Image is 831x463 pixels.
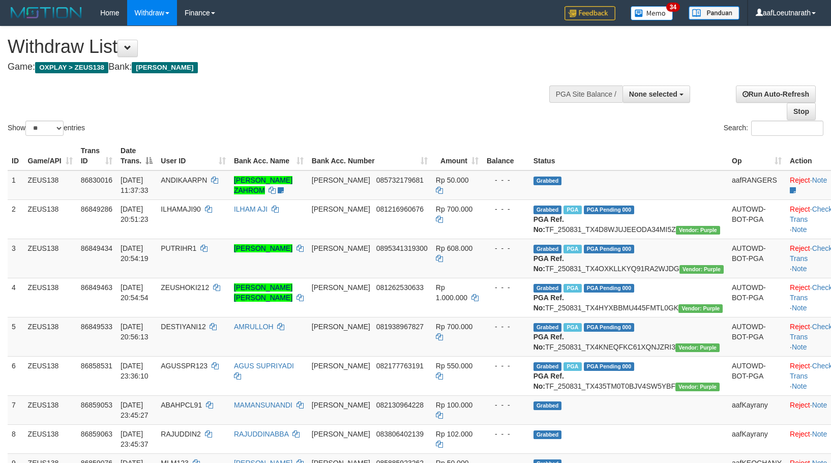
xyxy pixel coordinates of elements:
a: Note [792,304,807,312]
b: PGA Ref. No: [533,294,564,312]
td: ZEUS138 [24,278,77,317]
b: PGA Ref. No: [533,254,564,273]
a: Note [792,265,807,273]
span: DESTIYANI12 [161,323,205,331]
a: Note [792,225,807,234]
div: - - - [487,429,525,439]
td: AUTOWD-BOT-PGA [728,356,786,395]
td: ZEUS138 [24,395,77,424]
div: - - - [487,361,525,371]
span: [DATE] 23:36:10 [121,362,149,380]
a: Reject [790,323,810,331]
span: [PERSON_NAME] [312,205,370,213]
span: ANDIKAARPN [161,176,207,184]
a: [PERSON_NAME] [234,244,292,252]
a: Note [812,430,827,438]
span: [DATE] 11:37:33 [121,176,149,194]
span: [PERSON_NAME] [312,244,370,252]
span: Grabbed [533,206,562,214]
label: Search: [724,121,823,136]
span: 34 [666,3,680,12]
span: [PERSON_NAME] [132,62,197,73]
span: ILHAMAJI90 [161,205,201,213]
th: Trans ID: activate to sort column ascending [77,141,116,170]
span: 86849463 [81,283,112,292]
a: AGUS SUPRIYADI [234,362,294,370]
td: AUTOWD-BOT-PGA [728,199,786,239]
span: Vendor URL: https://trx4.1velocity.biz [676,226,720,235]
span: Copy 0895341319300 to clipboard [376,244,428,252]
td: AUTOWD-BOT-PGA [728,317,786,356]
button: None selected [622,85,690,103]
th: Amount: activate to sort column ascending [432,141,483,170]
span: 86830016 [81,176,112,184]
span: PGA Pending [584,206,635,214]
a: Reject [790,205,810,213]
span: [PERSON_NAME] [312,176,370,184]
label: Show entries [8,121,85,136]
a: [PERSON_NAME] ZAHROM [234,176,292,194]
span: [DATE] 23:45:27 [121,401,149,419]
span: Rp 550.000 [436,362,472,370]
td: AUTOWD-BOT-PGA [728,239,786,278]
span: Rp 50.000 [436,176,469,184]
span: Grabbed [533,177,562,185]
td: TF_250831_TX4D8WJUJEEODA34MI5Z [529,199,728,239]
span: [PERSON_NAME] [312,283,370,292]
span: Rp 102.000 [436,430,472,438]
td: aafKayrany [728,395,786,424]
a: Note [792,343,807,351]
span: PGA Pending [584,284,635,293]
span: RAJUDDIN2 [161,430,201,438]
span: Copy 082130964228 to clipboard [376,401,424,409]
div: - - - [487,322,525,332]
span: [DATE] 23:45:37 [121,430,149,448]
th: Date Trans.: activate to sort column descending [116,141,157,170]
span: PUTRIHR1 [161,244,196,252]
span: Copy 081938967827 to clipboard [376,323,424,331]
div: PGA Site Balance / [549,85,622,103]
th: Bank Acc. Name: activate to sort column ascending [230,141,308,170]
span: [PERSON_NAME] [312,323,370,331]
td: AUTOWD-BOT-PGA [728,278,786,317]
div: - - - [487,400,525,410]
td: TF_250831_TX435TM0T0BJV4SW5YBF [529,356,728,395]
a: Stop [787,103,816,120]
span: [PERSON_NAME] [312,430,370,438]
a: Note [812,401,827,409]
span: Grabbed [533,401,562,410]
div: - - - [487,243,525,253]
td: 1 [8,170,24,200]
select: Showentries [25,121,64,136]
td: 4 [8,278,24,317]
span: Marked by aafRornrotha [563,284,581,293]
div: - - - [487,282,525,293]
td: TF_250831_TX4KNEQFKC61XQNJZRI3 [529,317,728,356]
span: [DATE] 20:51:23 [121,205,149,223]
span: Vendor URL: https://trx4.1velocity.biz [675,343,720,352]
td: 7 [8,395,24,424]
td: ZEUS138 [24,356,77,395]
a: AMRULLOH [234,323,274,331]
img: Button%20Memo.svg [631,6,673,20]
span: Grabbed [533,284,562,293]
span: Grabbed [533,362,562,371]
span: [PERSON_NAME] [312,362,370,370]
a: MAMANSUNANDI [234,401,292,409]
input: Search: [751,121,823,136]
span: ZEUSHOKI212 [161,283,209,292]
a: RAJUDDINABBA [234,430,288,438]
span: Marked by aafRornrotha [563,206,581,214]
span: Rp 608.000 [436,244,472,252]
span: [PERSON_NAME] [312,401,370,409]
b: PGA Ref. No: [533,372,564,390]
td: 6 [8,356,24,395]
td: ZEUS138 [24,239,77,278]
a: Reject [790,283,810,292]
h1: Withdraw List [8,37,544,57]
span: Grabbed [533,245,562,253]
span: AGUSSPR123 [161,362,207,370]
img: panduan.png [689,6,739,20]
span: [DATE] 20:54:54 [121,283,149,302]
span: 86849533 [81,323,112,331]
